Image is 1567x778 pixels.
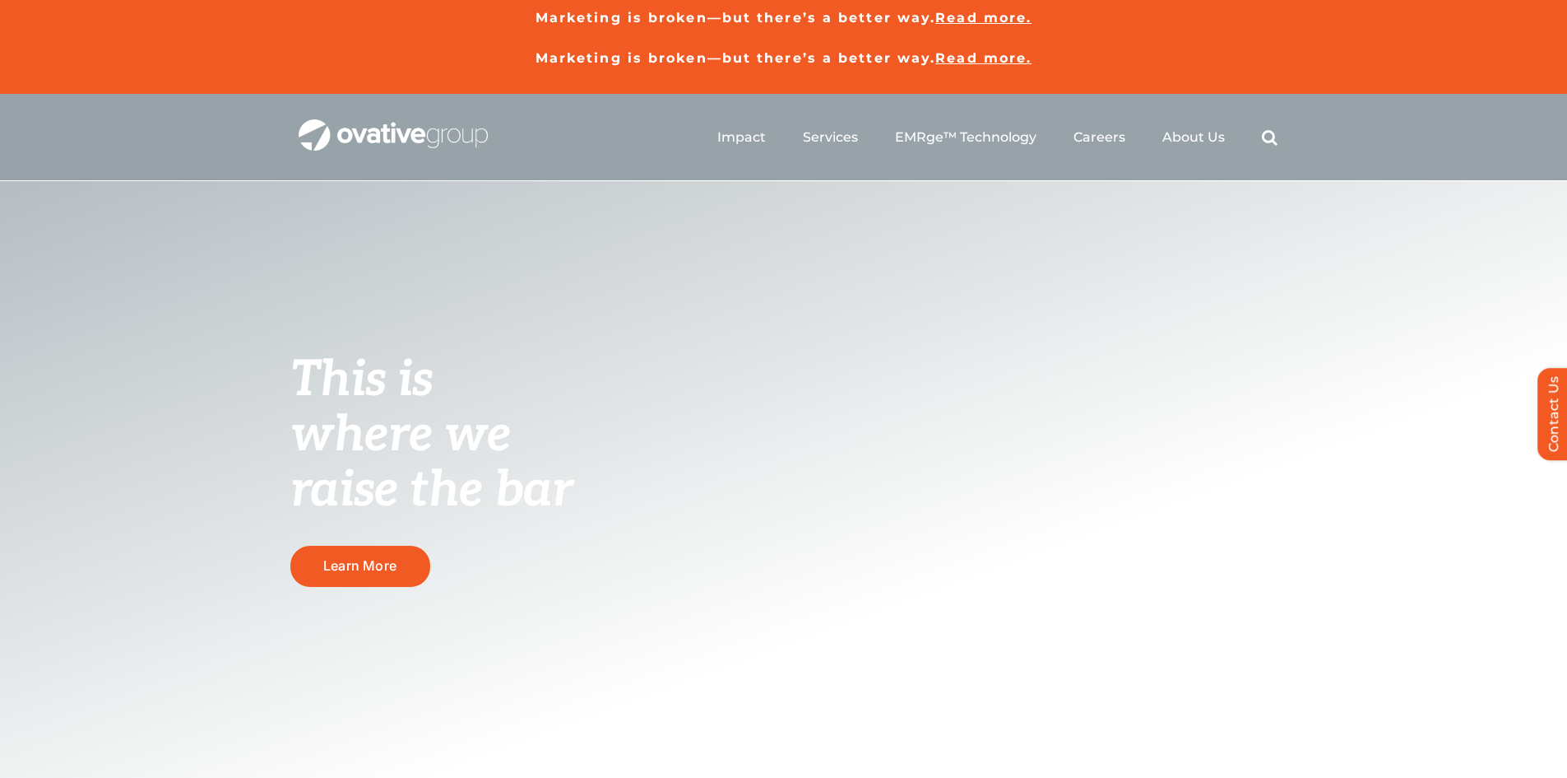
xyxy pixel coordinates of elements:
a: Careers [1073,129,1125,146]
a: Impact [717,129,766,146]
a: Marketing is broken—but there’s a better way. [535,50,936,66]
a: Marketing is broken—but there’s a better way. [535,10,936,26]
a: EMRge™ Technology [895,129,1036,146]
span: Learn More [323,558,396,574]
a: Learn More [290,546,430,586]
span: where we raise the bar [290,406,573,520]
a: OG_Full_horizontal_WHT [299,118,488,133]
a: Read more. [935,10,1032,26]
a: Read more. [935,50,1032,66]
span: This is [290,351,433,410]
nav: Menu [717,111,1277,164]
a: Services [803,129,858,146]
a: Search [1262,129,1277,146]
a: About Us [1162,129,1225,146]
